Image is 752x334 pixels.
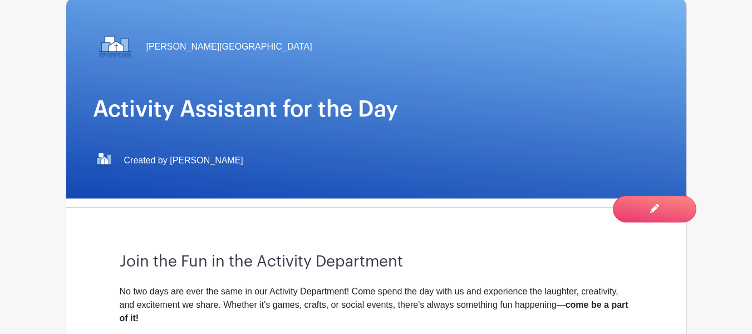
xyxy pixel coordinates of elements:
[120,300,628,323] strong: come be a part of it!
[120,253,633,272] h3: Join the Fun in the Activity Department
[93,96,660,123] h1: Activity Assistant for the Day
[93,25,137,69] img: sayre-logo-for-planhero%20(1).png
[124,154,243,167] span: Created by [PERSON_NAME]
[120,285,633,325] div: No two days are ever the same in our Activity Department! Come spend the day with us and experien...
[146,40,312,54] span: [PERSON_NAME][GEOGRAPHIC_DATA]
[93,149,115,172] img: Sayre%20Christian%20Village_Stacked%20Logo.png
